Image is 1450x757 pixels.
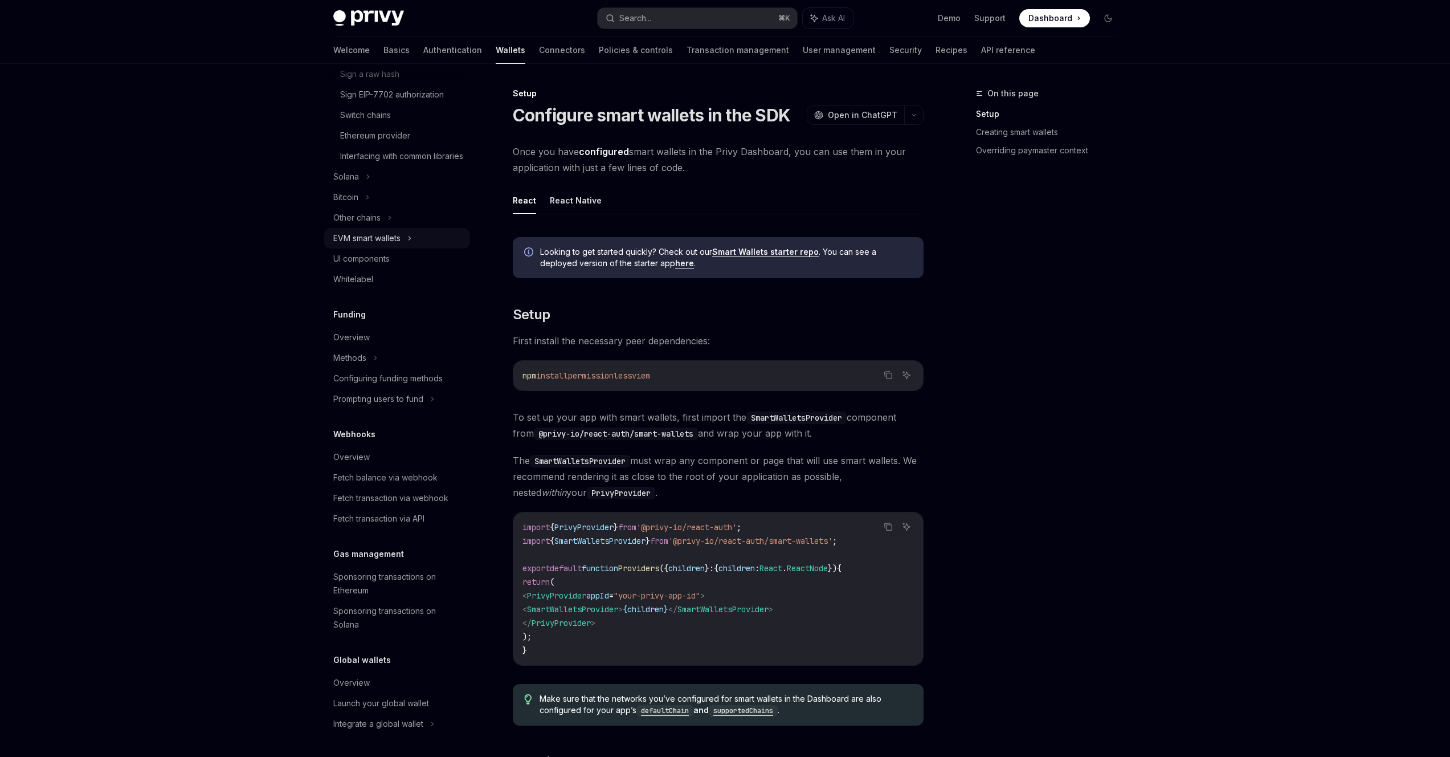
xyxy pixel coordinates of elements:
[714,563,718,573] span: {
[324,84,470,105] a: Sign EIP-7702 authorization
[759,563,782,573] span: React
[554,536,646,546] span: SmartWalletsProvider
[513,453,924,500] span: The must wrap any component or page that will use smart wallets. We recommend rendering it as clo...
[536,371,568,381] span: install
[333,331,370,344] div: Overview
[828,109,897,121] span: Open in ChatGPT
[522,371,536,381] span: npm
[659,563,668,573] span: ({
[579,146,629,158] a: configured
[623,604,627,614] span: {
[513,333,924,349] span: First install the necessary peer dependencies:
[618,522,636,532] span: from
[333,491,448,505] div: Fetch transaction via webhook
[782,563,787,573] span: .
[333,272,373,286] div: Whitelabel
[881,368,896,382] button: Copy the contents from the code block
[976,141,1126,160] a: Overriding paymaster context
[324,105,470,125] a: Switch chains
[513,144,924,176] span: Once you have smart wallets in the Privy Dashboard, you can use them in your application with jus...
[540,246,912,269] span: Looking to get started quickly? Check out our . You can see a deployed version of the starter app .
[333,36,370,64] a: Welcome
[582,563,618,573] span: function
[340,129,410,143] div: Ethereum provider
[340,88,444,101] div: Sign EIP-7702 authorization
[700,591,705,601] span: >
[522,618,532,628] span: </
[550,536,554,546] span: {
[938,13,961,24] a: Demo
[522,632,532,642] span: );
[709,563,714,573] span: :
[1019,9,1090,27] a: Dashboard
[976,123,1126,141] a: Creating smart wallets
[668,563,705,573] span: children
[598,8,797,29] button: Search...⌘K
[522,563,550,573] span: export
[324,146,470,166] a: Interfacing with common libraries
[675,258,694,268] a: here
[423,36,482,64] a: Authentication
[524,694,532,705] svg: Tip
[522,645,527,656] span: }
[324,467,470,488] a: Fetch balance via webhook
[889,36,922,64] a: Security
[513,187,536,214] button: React
[333,717,423,731] div: Integrate a global wallet
[496,36,525,64] a: Wallets
[527,591,586,601] span: PrivyProvider
[832,536,837,546] span: ;
[333,697,429,710] div: Launch your global wallet
[530,455,630,467] code: SmartWalletsProvider
[333,428,375,441] h5: Webhooks
[383,36,410,64] a: Basics
[668,536,832,546] span: '@privy-io/react-auth/smart-wallets'
[550,522,554,532] span: {
[333,471,438,485] div: Fetch balance via webhook
[591,618,595,628] span: >
[746,412,847,424] code: SmartWalletsProvider
[614,591,700,601] span: "your-privy-app-id"
[333,676,370,690] div: Overview
[803,36,876,64] a: User management
[340,108,391,122] div: Switch chains
[554,522,614,532] span: PrivyProvider
[568,371,632,381] span: permissionless
[539,36,585,64] a: Connectors
[627,604,664,614] span: children
[333,547,404,561] h5: Gas management
[636,522,737,532] span: '@privy-io/react-auth'
[333,372,443,385] div: Configuring funding methods
[899,368,914,382] button: Ask AI
[541,487,566,498] em: within
[787,563,828,573] span: ReactNode
[534,428,698,440] code: @privy-io/react-auth/smart-wallets
[550,577,554,587] span: (
[522,522,550,532] span: import
[609,591,614,601] span: =
[324,447,470,467] a: Overview
[333,392,423,406] div: Prompting users to fund
[981,36,1035,64] a: API reference
[803,8,853,29] button: Ask AI
[522,591,527,601] span: <
[522,536,550,546] span: import
[324,693,470,714] a: Launch your global wallet
[807,105,904,125] button: Open in ChatGPT
[324,508,470,529] a: Fetch transaction via API
[324,125,470,146] a: Ethereum provider
[737,522,741,532] span: ;
[718,563,755,573] span: children
[333,450,370,464] div: Overview
[899,519,914,534] button: Ask AI
[646,536,650,546] span: }
[324,673,470,693] a: Overview
[324,249,470,269] a: UI components
[587,487,655,499] code: PrivyProvider
[522,604,527,614] span: <
[614,522,618,532] span: }
[333,211,381,225] div: Other chains
[664,604,668,614] span: }
[333,10,404,26] img: dark logo
[333,653,391,667] h5: Global wallets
